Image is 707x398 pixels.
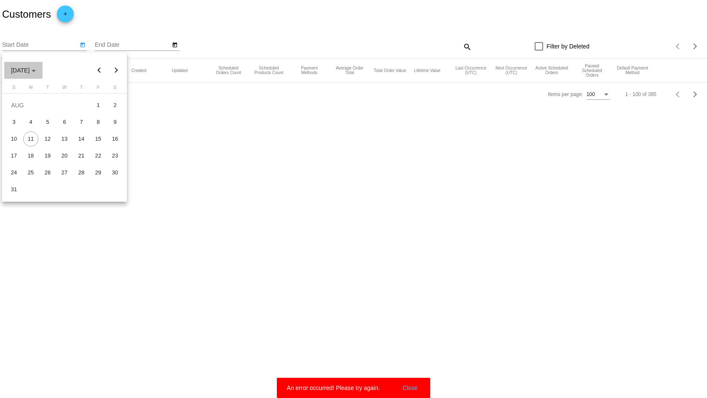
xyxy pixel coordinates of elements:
td: August 7, 2025 [73,114,90,131]
div: 21 [74,148,89,163]
div: 31 [6,182,21,197]
td: August 26, 2025 [39,164,56,181]
div: 19 [40,148,55,163]
td: August 15, 2025 [90,131,107,147]
th: Thursday [73,85,90,93]
td: August 1, 2025 [90,97,107,114]
td: August 20, 2025 [56,147,73,164]
div: 23 [107,148,123,163]
td: August 11, 2025 [22,131,39,147]
td: August 2, 2025 [107,97,123,114]
td: August 31, 2025 [5,181,22,198]
div: 2 [107,98,123,113]
td: August 3, 2025 [5,114,22,131]
th: Saturday [107,85,123,93]
div: 22 [91,148,106,163]
button: Choose month and year [4,62,43,79]
div: 24 [6,165,21,180]
div: 6 [57,115,72,130]
td: August 9, 2025 [107,114,123,131]
td: August 24, 2025 [5,164,22,181]
th: Tuesday [39,85,56,93]
div: 28 [74,165,89,180]
td: August 28, 2025 [73,164,90,181]
div: 20 [57,148,72,163]
td: August 17, 2025 [5,147,22,164]
div: 3 [6,115,21,130]
td: August 19, 2025 [39,147,56,164]
th: Sunday [5,85,22,93]
div: 13 [57,131,72,147]
div: 16 [107,131,123,147]
td: August 30, 2025 [107,164,123,181]
td: August 4, 2025 [22,114,39,131]
th: Friday [90,85,107,93]
div: 10 [6,131,21,147]
div: 7 [74,115,89,130]
td: August 25, 2025 [22,164,39,181]
div: 25 [23,165,38,180]
div: 27 [57,165,72,180]
div: 9 [107,115,123,130]
td: August 6, 2025 [56,114,73,131]
div: 15 [91,131,106,147]
th: Wednesday [56,85,73,93]
div: 4 [23,115,38,130]
td: August 18, 2025 [22,147,39,164]
div: 8 [91,115,106,130]
td: August 27, 2025 [56,164,73,181]
div: 14 [74,131,89,147]
div: 17 [6,148,21,163]
td: August 21, 2025 [73,147,90,164]
div: 18 [23,148,38,163]
span: [DATE] [11,67,36,74]
div: 1 [91,98,106,113]
button: Previous month [91,62,108,79]
td: August 12, 2025 [39,131,56,147]
td: August 5, 2025 [39,114,56,131]
div: 30 [107,165,123,180]
td: AUG [5,97,90,114]
th: Monday [22,85,39,93]
td: August 14, 2025 [73,131,90,147]
td: August 10, 2025 [5,131,22,147]
td: August 8, 2025 [90,114,107,131]
td: August 13, 2025 [56,131,73,147]
div: 12 [40,131,55,147]
td: August 22, 2025 [90,147,107,164]
div: 26 [40,165,55,180]
button: Next month [108,62,125,79]
td: August 23, 2025 [107,147,123,164]
div: 5 [40,115,55,130]
div: 29 [91,165,106,180]
div: 11 [23,131,38,147]
td: August 29, 2025 [90,164,107,181]
td: August 16, 2025 [107,131,123,147]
